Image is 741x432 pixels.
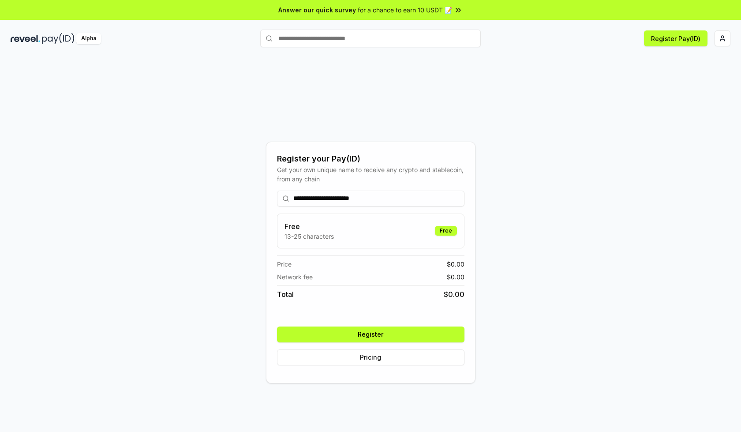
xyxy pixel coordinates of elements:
span: for a chance to earn 10 USDT 📝 [358,5,452,15]
span: Answer our quick survey [278,5,356,15]
div: Get your own unique name to receive any crypto and stablecoin, from any chain [277,165,464,184]
span: $ 0.00 [444,289,464,300]
p: 13-25 characters [284,232,334,241]
span: Price [277,259,292,269]
span: $ 0.00 [447,272,464,282]
span: $ 0.00 [447,259,464,269]
button: Register [277,327,464,342]
h3: Free [284,221,334,232]
button: Register Pay(ID) [644,30,707,46]
span: Total [277,289,294,300]
div: Free [435,226,457,236]
img: pay_id [42,33,75,44]
span: Network fee [277,272,313,282]
button: Pricing [277,349,464,365]
div: Register your Pay(ID) [277,153,464,165]
div: Alpha [76,33,101,44]
img: reveel_dark [11,33,40,44]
